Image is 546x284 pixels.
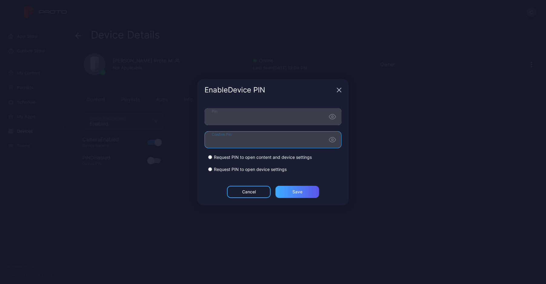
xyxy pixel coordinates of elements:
button: Confirm Pin [329,136,336,143]
div: Cancel [242,189,256,194]
button: Save [275,186,319,198]
button: Cancel [227,186,271,198]
label: Request PIN to open device settings [214,166,287,172]
input: Confirm Pin [205,131,341,148]
div: Enable Device PIN [205,86,334,94]
div: Save [292,189,302,194]
input: Pin [205,108,341,125]
label: Request PIN to open content and device settings [214,154,312,160]
button: Pin [329,113,336,120]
